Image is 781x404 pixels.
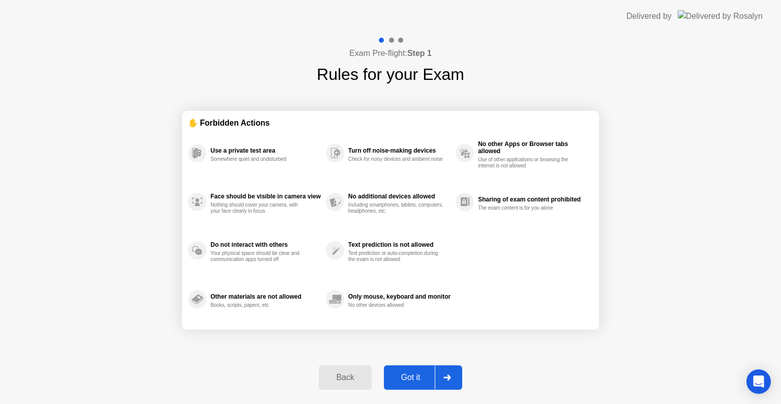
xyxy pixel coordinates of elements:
[211,241,321,248] div: Do not interact with others
[478,140,588,155] div: No other Apps or Browser tabs allowed
[678,10,763,22] img: Delivered by Rosalyn
[349,47,432,60] h4: Exam Pre-flight:
[319,365,371,390] button: Back
[348,202,444,214] div: Including smartphones, tablets, computers, headphones, etc.
[348,302,444,308] div: No other devices allowed
[387,373,435,382] div: Got it
[746,369,771,394] div: Open Intercom Messenger
[317,62,464,86] h1: Rules for your Exam
[407,49,432,57] b: Step 1
[478,157,574,169] div: Use of other applications or browsing the internet is not allowed
[626,10,672,22] div: Delivered by
[348,293,450,300] div: Only mouse, keyboard and monitor
[211,293,321,300] div: Other materials are not allowed
[211,250,307,263] div: Your physical space should be clear and communication apps turned off
[348,250,444,263] div: Text prediction or auto-completion during the exam is not allowed
[211,302,307,308] div: Books, scripts, papers, etc
[188,117,593,129] div: ✋ Forbidden Actions
[348,156,444,162] div: Check for noisy devices and ambient noise
[384,365,462,390] button: Got it
[478,205,574,211] div: The exam content is for you alone
[478,196,588,203] div: Sharing of exam content prohibited
[211,202,307,214] div: Nothing should cover your camera, with your face clearly in focus
[348,193,450,200] div: No additional devices allowed
[348,147,450,154] div: Turn off noise-making devices
[348,241,450,248] div: Text prediction is not allowed
[211,147,321,154] div: Use a private test area
[211,193,321,200] div: Face should be visible in camera view
[322,373,368,382] div: Back
[211,156,307,162] div: Somewhere quiet and undisturbed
